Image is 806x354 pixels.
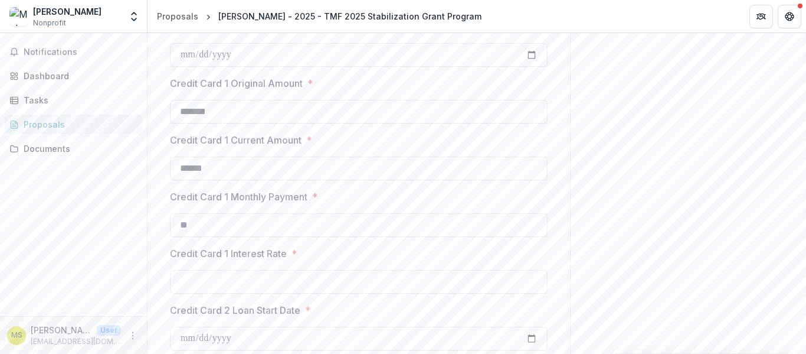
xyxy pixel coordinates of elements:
[170,76,303,90] p: Credit Card 1 Original Amount
[170,246,287,261] p: Credit Card 1 Interest Rate
[126,329,140,343] button: More
[24,47,137,57] span: Notifications
[170,190,307,204] p: Credit Card 1 Monthly Payment
[33,5,101,18] div: [PERSON_NAME]
[126,5,142,28] button: Open entity switcher
[24,118,133,131] div: Proposals
[33,18,66,28] span: Nonprofit
[97,325,121,336] p: User
[170,133,302,147] p: Credit Card 1 Current Amount
[5,90,142,110] a: Tasks
[5,139,142,158] a: Documents
[749,5,773,28] button: Partners
[24,94,133,106] div: Tasks
[9,7,28,26] img: Mohammad Siddiquee
[218,10,481,22] div: [PERSON_NAME] - 2025 - TMF 2025 Stabilization Grant Program
[11,332,22,339] div: Mohammad Siddiquee
[170,303,300,317] p: Credit Card 2 Loan Start Date
[5,115,142,134] a: Proposals
[24,142,133,155] div: Documents
[5,66,142,86] a: Dashboard
[157,10,198,22] div: Proposals
[31,324,92,336] p: [PERSON_NAME]
[24,70,133,82] div: Dashboard
[152,8,203,25] a: Proposals
[152,8,486,25] nav: breadcrumb
[5,43,142,61] button: Notifications
[778,5,801,28] button: Get Help
[31,336,121,347] p: [EMAIL_ADDRESS][DOMAIN_NAME]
